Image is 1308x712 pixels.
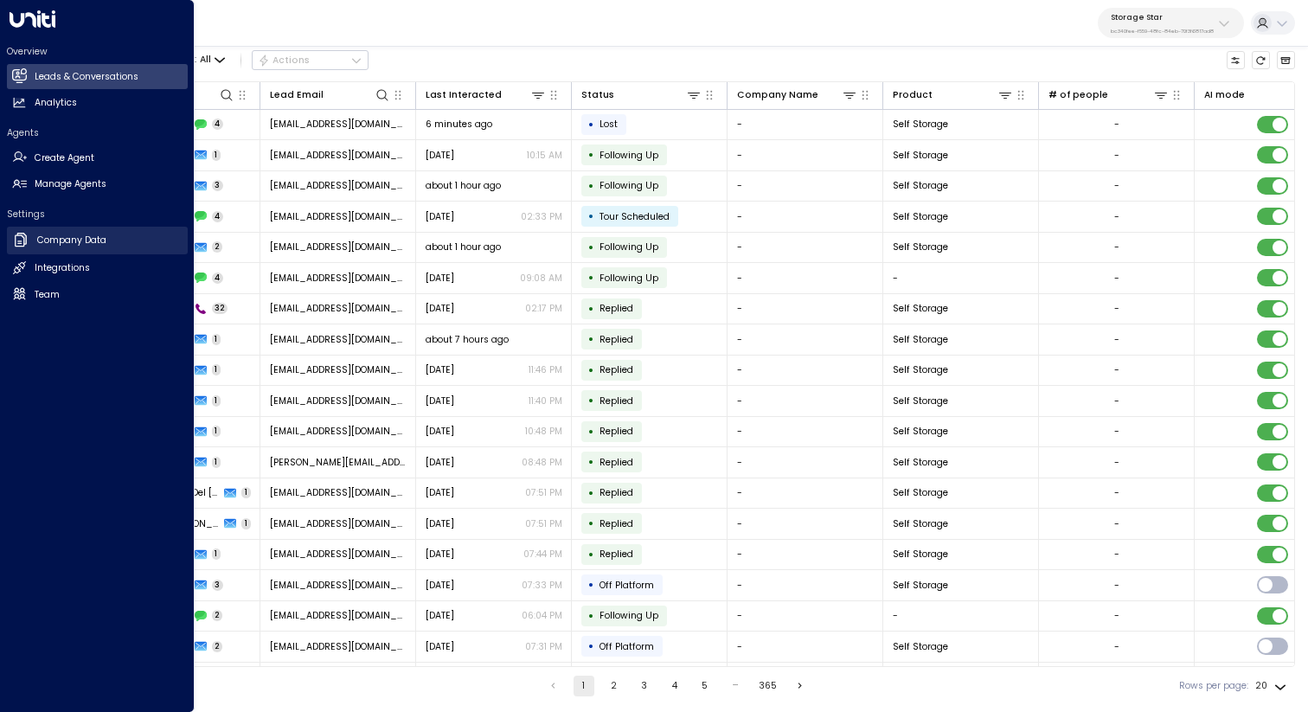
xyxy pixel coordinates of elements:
[270,241,407,253] span: Kdennett75@icloud.com
[212,548,221,560] span: 1
[1114,333,1119,346] div: -
[252,50,369,71] button: Actions
[35,96,77,110] h2: Analytics
[270,640,407,653] span: laurie801@yahoo.com
[212,426,221,437] span: 1
[1048,87,1108,103] div: # of people
[1098,8,1244,38] button: Storage Starbc340fee-f559-48fc-84eb-70f3f6817ad8
[664,676,685,696] button: Go to page 4
[1114,363,1119,376] div: -
[588,144,594,166] div: •
[258,55,311,67] div: Actions
[7,282,188,307] a: Team
[893,548,948,561] span: Self Storage
[599,394,633,407] span: Replied
[212,180,224,191] span: 3
[1111,28,1214,35] p: bc340fee-f559-48fc-84eb-70f3f6817ad8
[525,302,562,315] p: 02:17 PM
[7,208,188,221] h2: Settings
[35,177,106,191] h2: Manage Agents
[527,149,562,162] p: 10:15 AM
[35,70,138,84] h2: Leads & Conversations
[1114,517,1119,530] div: -
[525,640,562,653] p: 07:31 PM
[599,302,633,315] span: Replied
[7,145,188,170] a: Create Agent
[1255,676,1290,696] div: 20
[1114,149,1119,162] div: -
[1114,210,1119,223] div: -
[588,605,594,627] div: •
[426,609,454,622] span: Sep 10, 2025
[599,640,654,653] span: Off Platform
[212,641,223,652] span: 2
[212,241,223,253] span: 2
[426,425,454,438] span: Yesterday
[426,149,454,162] span: Sep 10, 2025
[426,272,454,285] span: Yesterday
[883,601,1039,632] td: -
[520,272,562,285] p: 09:08 AM
[1114,486,1119,499] div: -
[893,517,948,530] span: Self Storage
[599,579,654,592] span: Off Platform
[212,119,224,130] span: 4
[7,256,188,281] a: Integrations
[1114,456,1119,469] div: -
[525,517,562,530] p: 07:51 PM
[893,579,948,592] span: Self Storage
[270,609,407,622] span: hopegarcia1997@gmail.com
[212,457,221,468] span: 1
[35,288,60,302] h2: Team
[270,302,407,315] span: Kdennett75@icloud.com
[270,517,407,530] span: ginneelysf@yahoo.com
[725,676,746,696] div: …
[270,486,407,499] span: carmelitas4426@outlook.com
[1227,51,1246,70] button: Customize
[581,87,702,103] div: Status
[737,87,858,103] div: Company Name
[599,333,633,346] span: Replied
[755,676,780,696] button: Go to page 365
[893,241,948,253] span: Self Storage
[599,272,658,285] span: Following Up
[893,118,948,131] span: Self Storage
[7,64,188,89] a: Leads & Conversations
[35,261,90,275] h2: Integrations
[1114,118,1119,131] div: -
[728,294,883,324] td: -
[1114,302,1119,315] div: -
[728,140,883,170] td: -
[426,640,454,653] span: Yesterday
[37,234,106,247] h2: Company Data
[728,356,883,386] td: -
[728,417,883,447] td: -
[574,676,594,696] button: page 1
[7,172,188,197] a: Manage Agents
[270,548,407,561] span: evansdolores26@gmail.com
[588,328,594,350] div: •
[270,579,407,592] span: hopegarcia1997@gmail.com
[581,87,614,103] div: Status
[1179,679,1248,693] label: Rows per page:
[728,478,883,509] td: -
[426,302,454,315] span: Sep 08, 2025
[893,87,933,103] div: Product
[426,333,509,346] span: about 7 hours ago
[1114,179,1119,192] div: -
[212,211,224,222] span: 4
[1111,12,1214,22] p: Storage Star
[588,451,594,473] div: •
[588,236,594,259] div: •
[599,149,658,162] span: Following Up
[893,456,948,469] span: Self Storage
[599,241,658,253] span: Following Up
[270,118,407,131] span: mattermarss@gmail.com
[426,87,502,103] div: Last Interacted
[599,425,633,438] span: Replied
[599,179,658,192] span: Following Up
[525,425,562,438] p: 10:48 PM
[599,118,618,131] span: Lost
[212,395,221,407] span: 1
[1277,51,1296,70] button: Archived Leads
